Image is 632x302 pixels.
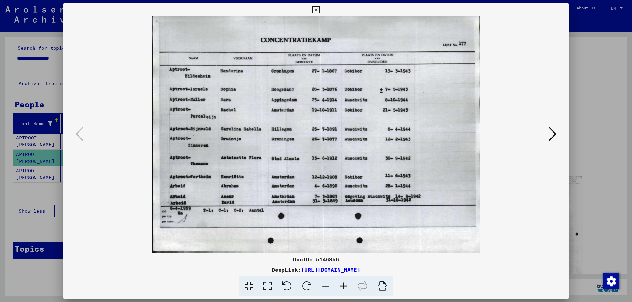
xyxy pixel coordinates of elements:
[63,255,569,263] div: DocID: 5146856
[63,266,569,274] div: DeepLink:
[603,273,619,289] div: Change consent
[603,273,619,289] img: Change consent
[85,16,546,253] img: 001.jpg
[301,266,360,273] a: [URL][DOMAIN_NAME]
